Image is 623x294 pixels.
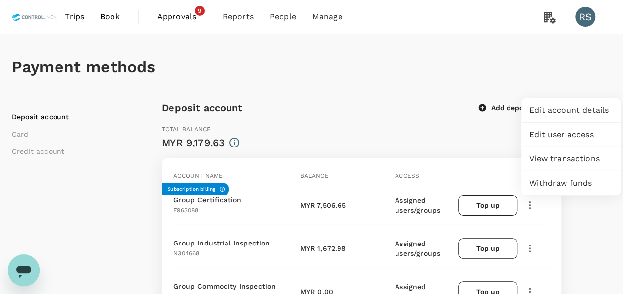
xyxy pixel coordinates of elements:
[529,129,613,141] span: Edit user access
[529,153,613,165] span: View transactions
[12,129,136,139] li: Card
[12,6,57,28] img: Control Union Malaysia Sdn. Bhd.
[458,238,518,259] button: Top up
[529,104,613,116] span: Edit account details
[173,238,270,248] p: Group Industrial Inspection
[300,244,346,253] p: MYR 1,672.98
[100,11,120,23] span: Book
[157,11,207,23] span: Approvals
[12,112,136,122] li: Deposit account
[479,103,561,112] button: Add deposit account
[458,195,518,216] button: Top up
[521,147,621,171] div: View transactions
[395,196,440,214] span: Assigned users/groups
[521,98,621,123] div: Edit account details
[168,185,215,193] h6: Subscription billing
[65,11,84,23] span: Trips
[173,195,241,205] p: Group Certification
[195,6,205,16] span: 9
[162,100,242,116] h6: Deposit account
[395,240,440,257] span: Assigned users/groups
[223,11,254,23] span: Reports
[173,207,198,214] span: F963088
[312,11,342,23] span: Manage
[173,250,199,257] span: N304668
[173,172,223,179] span: Account name
[173,281,276,291] p: Group Commodity Inspection
[162,135,225,150] div: MYR 9,179.63
[8,254,40,286] iframe: Button to launch messaging window
[300,200,346,210] p: MYR 7,506.65
[395,172,419,179] span: Access
[300,172,329,179] span: Balance
[529,177,613,189] span: Withdraw funds
[575,7,595,27] div: RS
[12,147,136,156] li: Credit account
[162,126,211,133] span: Total balance
[521,171,621,196] div: Withdraw funds
[12,58,611,76] h1: Payment methods
[270,11,296,23] span: People
[521,123,621,147] div: Edit user access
